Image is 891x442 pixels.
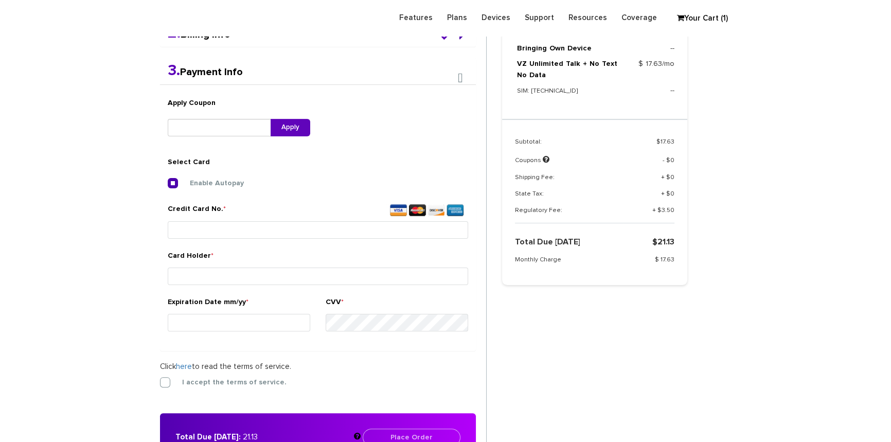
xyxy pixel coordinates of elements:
td: Shipping Fee: [515,173,623,189]
span: 21.13 [657,238,674,246]
p: SIM: [TECHNICAL_ID] [517,85,623,97]
a: Plans [440,8,474,28]
span: Click to read the terms of service. [160,363,291,370]
a: Bringing Own Device [517,45,592,52]
span: 3. [168,63,180,78]
a: Features [392,8,440,28]
a: 2.Billing Info [168,29,230,40]
h4: Select Card [168,157,310,168]
td: Monthly Charge [515,256,634,272]
span: 3.50 [662,207,674,214]
td: Regulatory Fee: [515,206,623,223]
span: 21.13 [243,433,258,441]
strong: Total Due [DATE]: [175,433,241,441]
td: Subtotal: [515,138,623,154]
a: VZ Unlimited Talk + No Text No Data [517,60,617,79]
label: Expiration Date mm/yy [168,297,248,312]
strong: Total Due [DATE] [515,238,580,246]
td: + $ [623,190,674,206]
td: + $ [623,206,674,223]
label: Card Holder [168,251,213,266]
a: Devices [474,8,518,28]
label: Credit Card No. [168,204,468,219]
td: $ 17.63/mo [623,58,674,85]
td: State Tax: [515,190,623,206]
label: CVV [326,297,344,312]
a: Resources [561,8,614,28]
a: Coverage [614,8,664,28]
td: Coupons [515,154,623,173]
button: Apply [271,119,310,136]
img: visa-card-icon-10.jpg [386,204,468,219]
span: 0 [670,174,674,180]
td: -- [623,85,674,106]
span: 17.63 [661,139,674,145]
span: 0 [670,157,674,164]
td: - $ [623,154,674,173]
td: $ [623,138,674,154]
a: here [176,363,192,370]
td: $ 17.63 [634,256,674,272]
h6: Apply Coupon [168,98,310,109]
label: I accept the terms of service. [167,378,287,387]
td: -- [623,43,674,58]
a: Your Cart (1) [672,11,723,26]
a: 3.Payment Info [168,67,243,77]
td: + $ [623,173,674,189]
span: 0 [670,191,674,197]
label: Enable Autopay [174,179,244,188]
strong: $ [652,238,674,246]
a: Support [518,8,561,28]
